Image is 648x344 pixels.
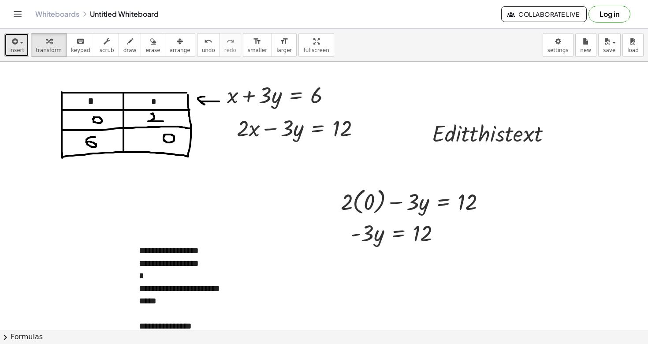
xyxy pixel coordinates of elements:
button: settings [543,33,574,57]
i: undo [204,36,212,47]
button: Log in [588,6,630,22]
button: redoredo [220,33,241,57]
span: fullscreen [303,47,329,53]
button: transform [31,33,67,57]
span: load [627,47,639,53]
button: save [598,33,621,57]
button: fullscreen [298,33,334,57]
button: Toggle navigation [11,7,25,21]
span: arrange [170,47,190,53]
span: settings [547,47,569,53]
span: save [603,47,615,53]
span: insert [9,47,24,53]
a: Whiteboards [35,10,79,19]
span: undo [202,47,215,53]
span: new [580,47,591,53]
span: transform [36,47,62,53]
i: redo [226,36,235,47]
span: larger [276,47,292,53]
span: scrub [100,47,114,53]
span: smaller [248,47,267,53]
i: keyboard [76,36,85,47]
button: load [622,33,644,57]
i: format_size [253,36,261,47]
span: Collaborate Live [509,10,579,18]
button: format_sizelarger [272,33,297,57]
button: format_sizesmaller [243,33,272,57]
button: Collaborate Live [501,6,587,22]
span: erase [145,47,160,53]
button: scrub [95,33,119,57]
i: format_size [280,36,288,47]
button: draw [119,33,142,57]
button: erase [141,33,165,57]
button: keyboardkeypad [66,33,95,57]
span: draw [123,47,137,53]
span: keypad [71,47,90,53]
button: insert [4,33,29,57]
button: undoundo [197,33,220,57]
button: new [575,33,596,57]
span: redo [224,47,236,53]
div: Apply the same math to both sides of the equation [391,248,405,262]
button: arrange [165,33,195,57]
